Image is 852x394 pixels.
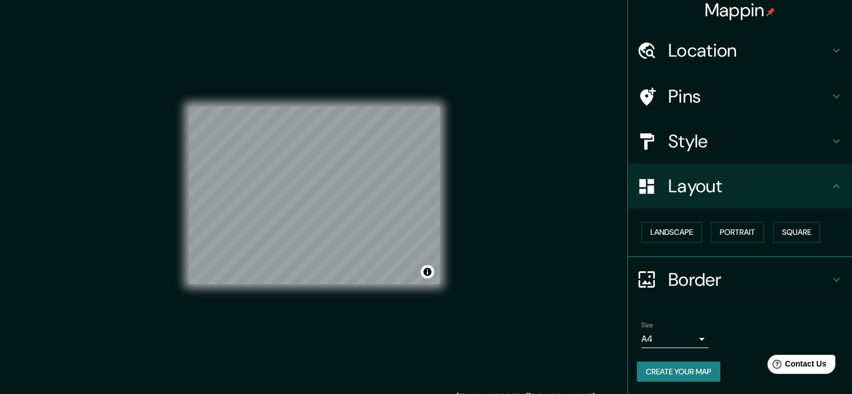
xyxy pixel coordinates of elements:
div: Layout [628,164,852,208]
div: Style [628,119,852,164]
img: pin-icon.png [766,7,775,16]
label: Size [641,320,653,330]
h4: Border [668,268,830,291]
h4: Layout [668,175,830,197]
div: Border [628,257,852,302]
button: Landscape [641,222,702,243]
div: A4 [641,330,709,348]
h4: Style [668,130,830,152]
h4: Location [668,39,830,62]
div: Pins [628,74,852,119]
div: Location [628,28,852,73]
button: Portrait [711,222,764,243]
canvas: Map [189,106,440,284]
button: Create your map [637,361,720,382]
button: Toggle attribution [421,265,434,279]
iframe: Help widget launcher [752,350,840,382]
button: Square [773,222,820,243]
h4: Pins [668,85,830,108]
